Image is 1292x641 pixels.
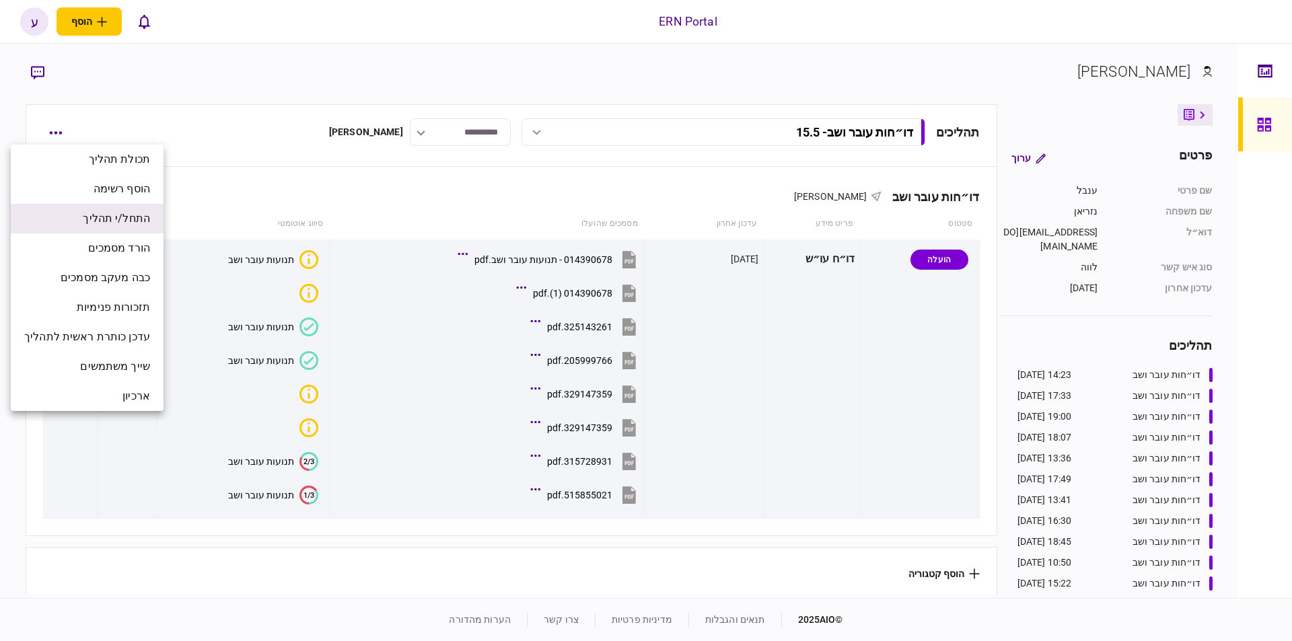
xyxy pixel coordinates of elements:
[122,388,150,404] span: ארכיון
[89,151,150,167] span: תכולת תהליך
[83,211,150,227] span: התחל/י תהליך
[80,359,150,375] span: שייך משתמשים
[24,329,150,345] span: עדכן כותרת ראשית לתהליך
[94,181,150,197] span: הוסף רשימה
[77,299,150,315] span: תזכורות פנימיות
[61,270,150,286] span: כבה מעקב מסמכים
[88,240,150,256] span: הורד מסמכים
